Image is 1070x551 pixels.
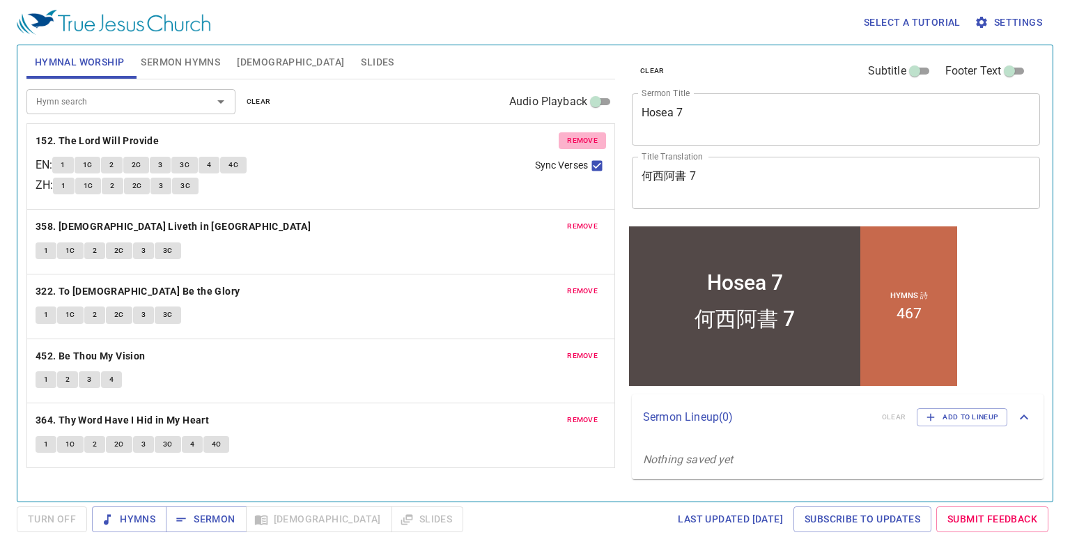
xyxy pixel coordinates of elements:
[84,242,105,259] button: 2
[83,159,93,171] span: 1C
[36,283,240,300] b: 322. To [DEMOGRAPHIC_DATA] Be the Glory
[141,245,146,257] span: 3
[567,220,598,233] span: remove
[57,306,84,323] button: 1C
[945,63,1002,79] span: Footer Text
[559,132,606,149] button: remove
[632,63,673,79] button: clear
[65,373,70,386] span: 2
[133,306,154,323] button: 3
[672,506,789,532] a: Last updated [DATE]
[93,309,97,321] span: 2
[53,178,74,194] button: 1
[92,506,166,532] button: Hymns
[102,178,123,194] button: 2
[106,306,132,323] button: 2C
[36,371,56,388] button: 1
[17,10,210,35] img: True Jesus Church
[166,506,246,532] button: Sermon
[155,306,181,323] button: 3C
[535,158,588,173] span: Sync Verses
[109,373,114,386] span: 4
[36,218,311,235] b: 358. [DEMOGRAPHIC_DATA] Liveth in [GEOGRAPHIC_DATA]
[626,224,960,389] iframe: from-child
[57,371,78,388] button: 2
[926,411,998,424] span: Add to Lineup
[44,309,48,321] span: 1
[642,106,1030,132] textarea: Hosea 7
[150,178,171,194] button: 3
[559,412,606,428] button: remove
[114,245,124,257] span: 2C
[84,180,93,192] span: 1C
[509,93,587,110] span: Audio Playback
[36,283,242,300] button: 322. To [DEMOGRAPHIC_DATA] Be the Glory
[75,178,102,194] button: 1C
[180,180,190,192] span: 3C
[36,218,313,235] button: 358. [DEMOGRAPHIC_DATA] Liveth in [GEOGRAPHIC_DATA]
[141,54,220,71] span: Sermon Hymns
[559,218,606,235] button: remove
[114,438,124,451] span: 2C
[793,506,931,532] a: Subscribe to Updates
[567,350,598,362] span: remove
[57,436,84,453] button: 1C
[559,283,606,300] button: remove
[35,54,125,71] span: Hymnal Worship
[84,436,105,453] button: 2
[180,159,189,171] span: 3C
[65,245,75,257] span: 1C
[106,436,132,453] button: 2C
[124,178,150,194] button: 2C
[211,92,231,111] button: Open
[177,511,235,528] span: Sermon
[36,132,159,150] b: 152. The Lord Will Provide
[155,436,181,453] button: 3C
[158,159,162,171] span: 3
[84,306,105,323] button: 2
[642,169,1030,196] textarea: 何西阿書 7
[93,245,97,257] span: 2
[114,309,124,321] span: 2C
[101,371,122,388] button: 4
[203,436,230,453] button: 4C
[190,438,194,451] span: 4
[93,438,97,451] span: 2
[36,177,53,194] p: ZH :
[36,132,162,150] button: 152. The Lord Will Provide
[36,436,56,453] button: 1
[868,63,906,79] span: Subtitle
[36,412,212,429] button: 364. Thy Word Have I Hid in My Heart
[237,54,344,71] span: [DEMOGRAPHIC_DATA]
[132,159,141,171] span: 2C
[947,511,1037,528] span: Submit Feedback
[643,409,871,426] p: Sermon Lineup ( 0 )
[103,511,155,528] span: Hymns
[936,506,1048,532] a: Submit Feedback
[44,438,48,451] span: 1
[212,438,222,451] span: 4C
[567,134,598,147] span: remove
[75,157,101,173] button: 1C
[106,242,132,259] button: 2C
[36,242,56,259] button: 1
[101,157,122,173] button: 2
[57,242,84,259] button: 1C
[678,511,783,528] span: Last updated [DATE]
[977,14,1042,31] span: Settings
[36,412,209,429] b: 364. Thy Word Have I Hid in My Heart
[640,65,665,77] span: clear
[61,180,65,192] span: 1
[65,438,75,451] span: 1C
[864,14,961,31] span: Select a tutorial
[36,157,52,173] p: EN :
[133,436,154,453] button: 3
[133,242,154,259] button: 3
[207,159,211,171] span: 4
[858,10,966,36] button: Select a tutorial
[36,348,146,365] b: 452. Be Thou My Vision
